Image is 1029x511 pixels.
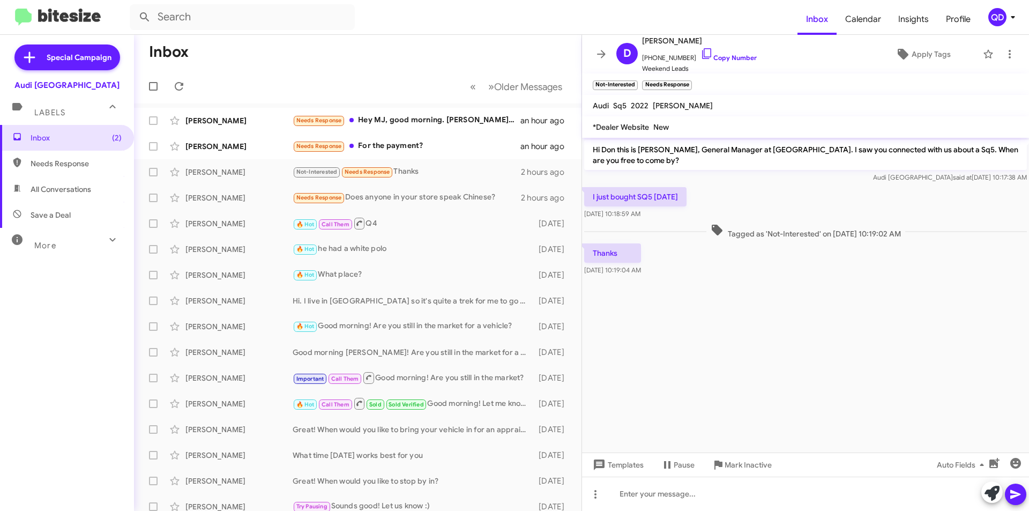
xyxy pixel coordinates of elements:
div: [DATE] [533,373,573,383]
span: Audi [GEOGRAPHIC_DATA] [DATE] 10:17:38 AM [873,173,1027,181]
span: D [623,45,631,62]
div: [DATE] [533,270,573,280]
div: Audi [GEOGRAPHIC_DATA] [14,80,120,91]
div: [PERSON_NAME] [185,398,293,409]
span: 🔥 Hot [296,271,315,278]
span: [PHONE_NUMBER] [642,47,757,63]
span: Needs Response [296,117,342,124]
div: Hi. I live in [GEOGRAPHIC_DATA] so it's quite a trek for me to go down there. Is there anything y... [293,295,533,306]
span: [PERSON_NAME] [642,34,757,47]
span: Labels [34,108,65,117]
div: [DATE] [533,244,573,255]
button: Previous [464,76,482,98]
div: [DATE] [533,450,573,461]
button: Auto Fields [928,455,997,475]
div: Good morning [PERSON_NAME]! Are you still in the market for a new vehicle? [293,347,533,358]
button: Mark Inactive [703,455,780,475]
div: [PERSON_NAME] [185,424,293,435]
div: Great! When would you like to bring your vehicle in for an appraisal? [293,424,533,435]
span: New [653,122,669,132]
div: Does anyone in your store speak Chinese? [293,191,521,204]
span: Important [296,375,324,382]
div: Good morning! Let me know if you have any questions [293,397,533,410]
span: Needs Response [345,168,390,175]
span: Not-Interested [296,168,338,175]
span: Save a Deal [31,210,71,220]
div: [PERSON_NAME] [185,218,293,229]
button: Pause [652,455,703,475]
span: » [488,80,494,93]
a: Calendar [837,4,890,35]
span: Needs Response [31,158,122,169]
div: [PERSON_NAME] [185,321,293,332]
span: [PERSON_NAME] [653,101,713,110]
div: [PERSON_NAME] [185,141,293,152]
button: QD [979,8,1017,26]
span: All Conversations [31,184,91,195]
span: Try Pausing [296,503,327,510]
span: Call Them [331,375,359,382]
span: Apply Tags [912,45,951,64]
div: For the payment? [293,140,520,152]
div: Thanks [293,166,521,178]
small: Not-Interested [593,80,638,90]
div: Great! When would you like to stop by in? [293,476,533,486]
span: Tagged as 'Not-Interested' on [DATE] 10:19:02 AM [706,224,905,239]
h1: Inbox [149,43,189,61]
span: Templates [591,455,644,475]
span: Audi [593,101,609,110]
span: Call Them [322,221,349,228]
span: 🔥 Hot [296,401,315,408]
div: QD [988,8,1006,26]
p: Thanks [584,243,641,263]
span: Call Them [322,401,349,408]
div: [PERSON_NAME] [185,192,293,203]
div: [PERSON_NAME] [185,167,293,177]
span: 2022 [631,101,648,110]
div: [PERSON_NAME] [185,476,293,486]
span: (2) [112,132,122,143]
span: Sold [369,401,382,408]
span: [DATE] 10:18:59 AM [584,210,640,218]
div: Good morning! Are you still in the market? [293,371,533,384]
p: I just bought SQ5 [DATE] [584,187,687,206]
button: Apply Tags [868,45,978,64]
span: Special Campaign [47,52,111,63]
span: Mark Inactive [725,455,772,475]
span: Inbox [31,132,122,143]
a: Insights [890,4,937,35]
span: Needs Response [296,194,342,201]
div: [PERSON_NAME] [185,347,293,358]
span: Sq5 [613,101,627,110]
div: [DATE] [533,218,573,229]
span: Weekend Leads [642,63,757,74]
span: 🔥 Hot [296,246,315,253]
small: Needs Response [642,80,691,90]
span: Pause [674,455,695,475]
div: [DATE] [533,424,573,435]
a: Copy Number [700,54,757,62]
span: Profile [937,4,979,35]
input: Search [130,4,355,30]
button: Templates [582,455,652,475]
div: [PERSON_NAME] [185,373,293,383]
span: Sold Verified [389,401,424,408]
div: [DATE] [533,295,573,306]
span: Needs Response [296,143,342,150]
nav: Page navigation example [464,76,569,98]
div: What place? [293,269,533,281]
span: 🔥 Hot [296,323,315,330]
div: he had a white polo [293,243,533,255]
p: Hi Don this is [PERSON_NAME], General Manager at [GEOGRAPHIC_DATA]. I saw you connected with us a... [584,140,1027,170]
div: 2 hours ago [521,167,573,177]
div: 2 hours ago [521,192,573,203]
span: More [34,241,56,250]
span: Older Messages [494,81,562,93]
div: [PERSON_NAME] [185,115,293,126]
a: Special Campaign [14,45,120,70]
a: Inbox [797,4,837,35]
span: 🔥 Hot [296,221,315,228]
div: [DATE] [533,398,573,409]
